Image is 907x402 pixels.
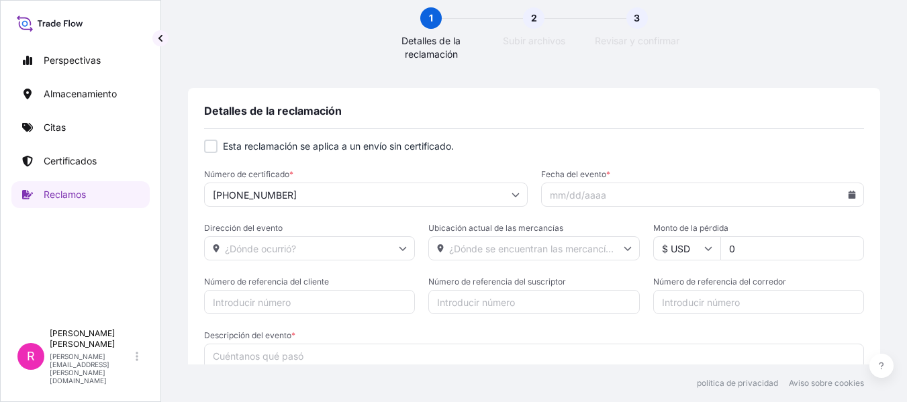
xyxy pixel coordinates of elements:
[428,236,639,260] input: ¿Dónde se encuentran las mercancías actualmente?
[11,181,150,208] a: Reclamos
[11,148,150,174] a: Certificados
[595,35,679,46] font: Revisar y confirmar
[204,183,528,207] input: Seleccione el número de certificado...
[428,290,639,314] input: Introducir número
[653,223,728,233] font: Monto de la pérdida
[50,352,109,385] font: [PERSON_NAME][EMAIL_ADDRESS][PERSON_NAME][DOMAIN_NAME]
[44,155,97,166] font: Certificados
[204,290,415,314] input: Introducir número
[223,140,454,152] font: Esta reclamación se aplica a un envío sin certificado.
[428,277,566,287] font: Número de referencia del suscriptor
[531,12,537,23] font: 2
[541,169,606,179] font: Fecha del evento
[44,121,66,133] font: Citas
[27,349,35,363] font: R
[204,277,329,287] font: Número de referencia del cliente
[204,330,291,340] font: Descripción del evento
[789,378,864,389] a: Aviso sobre cookies
[44,88,117,99] font: Almacenamiento
[44,54,101,66] font: Perspectivas
[428,223,563,233] font: Ubicación actual de las mercancías
[50,328,115,338] font: [PERSON_NAME]
[697,378,778,388] font: política de privacidad
[11,81,150,107] a: Almacenamiento
[204,169,289,179] font: Número de certificado
[50,339,115,349] font: [PERSON_NAME]
[11,47,150,74] a: Perspectivas
[44,189,86,200] font: Reclamos
[401,35,461,60] font: Detalles de la reclamación
[429,12,433,23] font: 1
[204,236,415,260] input: ¿Dónde ocurrió?
[11,114,150,141] a: Citas
[697,378,778,389] a: política de privacidad
[503,35,565,46] font: Subir archivos
[789,378,864,388] font: Aviso sobre cookies
[204,104,342,117] font: Detalles de la reclamación
[541,183,865,207] input: mm/dd/aaaa
[653,277,786,287] font: Número de referencia del corredor
[653,290,864,314] input: Introducir número
[634,12,640,23] font: 3
[204,223,283,233] font: Dirección del evento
